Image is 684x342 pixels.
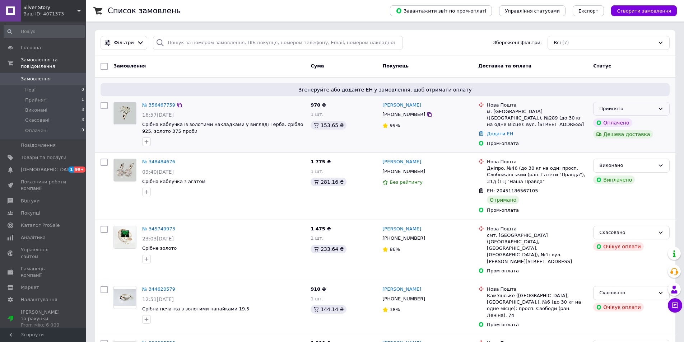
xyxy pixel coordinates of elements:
span: Прийняті [25,97,47,103]
span: Всі [554,39,561,46]
div: Кам'янське ([GEOGRAPHIC_DATA], [GEOGRAPHIC_DATA].), №6 (до 30 кг на одне місце): просп. Свободи (... [487,292,587,319]
input: Пошук за номером замовлення, ПІБ покупця, номером телефону, Email, номером накладної [153,36,403,50]
div: Скасовано [599,289,655,297]
span: 1 [82,97,84,103]
a: [PERSON_NAME] [382,159,421,165]
span: Без рейтингу [390,179,423,185]
span: Покупці [21,210,40,216]
span: 09:40[DATE] [142,169,174,175]
span: 3 [82,107,84,113]
div: Оплачено [593,118,632,127]
span: [DEMOGRAPHIC_DATA] [21,167,74,173]
div: Скасовано [599,229,655,236]
a: [PERSON_NAME] [382,286,421,293]
a: Фото товару [113,286,136,309]
a: Срібне золото [142,245,177,251]
div: 144.14 ₴ [311,305,346,314]
span: 1 шт. [311,296,324,301]
a: Фото товару [113,102,136,125]
a: № 345749973 [142,226,175,231]
div: [PHONE_NUMBER] [381,110,427,119]
span: Замовлення [21,76,51,82]
div: Отримано [487,196,519,204]
input: Пошук [4,25,85,38]
div: [PHONE_NUMBER] [381,294,427,304]
div: [PHONE_NUMBER] [381,167,427,176]
a: № 356467759 [142,102,175,108]
span: Нові [25,87,36,93]
span: Гаманець компанії [21,266,66,278]
span: 1 шт. [311,235,324,241]
div: Пром-оплата [487,322,587,328]
span: 0 [82,127,84,134]
div: Виплачено [593,175,635,184]
span: 1 [68,167,74,173]
span: Cума [311,63,324,69]
span: 0 [82,87,84,93]
a: [PERSON_NAME] [382,226,421,233]
span: Повідомлення [21,142,56,149]
div: смт. [GEOGRAPHIC_DATA] ([GEOGRAPHIC_DATA], [GEOGRAPHIC_DATA]. [GEOGRAPHIC_DATA]), №1: вул. [PERSO... [487,232,587,265]
span: ЕН: 20451186567105 [487,188,538,193]
button: Завантажити звіт по пром-оплаті [390,5,492,16]
div: Пром-оплата [487,207,587,214]
span: Аналітика [21,234,46,241]
div: 281.16 ₴ [311,178,346,186]
button: Експорт [573,5,604,16]
span: Покупець [382,63,409,69]
span: Головна [21,44,41,51]
a: [PERSON_NAME] [382,102,421,109]
div: Prom мікс 6 000 [21,322,66,328]
span: Експорт [578,8,599,14]
div: Нова Пошта [487,102,587,108]
span: 1 шт. [311,112,324,117]
span: Виконані [25,107,47,113]
span: Створити замовлення [617,8,671,14]
button: Управління статусами [499,5,566,16]
div: Виконано [599,162,655,169]
div: [PHONE_NUMBER] [381,234,427,243]
img: Фото товару [114,289,136,305]
span: Збережені фільтри: [493,39,542,46]
span: Статус [593,63,611,69]
span: Налаштування [21,296,57,303]
span: Згенеруйте або додайте ЕН у замовлення, щоб отримати оплату [103,86,667,93]
span: Маркет [21,284,39,291]
div: Пром-оплата [487,268,587,274]
img: Фото товару [114,102,136,124]
div: Нова Пошта [487,286,587,292]
span: Замовлення [113,63,146,69]
button: Створити замовлення [611,5,677,16]
div: Нова Пошта [487,159,587,165]
div: 233.64 ₴ [311,245,346,253]
span: 1 775 ₴ [311,159,331,164]
span: 12:51[DATE] [142,296,174,302]
div: 153.65 ₴ [311,121,346,130]
span: 99+ [74,167,86,173]
span: Фільтри [114,39,134,46]
div: Пром-оплата [487,140,587,147]
span: (7) [562,40,569,45]
span: Срібна каблучка із золотими накладками у вигляді Герба, срібло 925, золото 375 проби [142,122,303,134]
span: Каталог ProSale [21,222,60,229]
a: № 348484676 [142,159,175,164]
a: Срібна печатка з золотими напайками 19.5 [142,306,249,311]
h1: Список замовлень [108,6,181,15]
button: Чат з покупцем [668,298,682,313]
span: 99% [390,123,400,128]
span: 3 [82,117,84,123]
span: 16:57[DATE] [142,112,174,118]
span: 910 ₴ [311,286,326,292]
img: Фото товару [114,226,136,248]
div: Очікує оплати [593,242,644,251]
a: Створити замовлення [604,8,677,13]
span: Silver Story [23,4,77,11]
a: Срібна каблучка з агатом [142,179,205,184]
div: Дешева доставка [593,130,653,139]
span: 86% [390,247,400,252]
div: Дніпро, №46 (до 30 кг на одн: просп. Слобожанський (ран. Газети "Правда"), 31д (ТЦ "Наша Правда" [487,165,587,185]
a: № 344620579 [142,286,175,292]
